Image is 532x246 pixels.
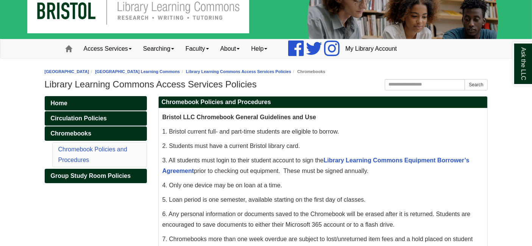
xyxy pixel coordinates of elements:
[162,211,471,228] span: 6. Any personal information or documents saved to the Chromebook will be erased after it is retur...
[162,182,282,188] span: 4. Only one device may be on loan at a time.
[162,143,300,149] span: 2. Students must have a current Bristol library card.
[95,69,180,74] a: [GEOGRAPHIC_DATA] Learning Commons
[137,39,180,58] a: Searching
[45,111,147,126] a: Circulation Policies
[465,79,487,90] button: Search
[45,68,488,75] nav: breadcrumb
[45,169,147,183] a: Group Study Room Policies
[186,69,291,74] a: Library Learning Commons Access Services Policies
[162,157,470,174] span: 3. All students must login to their student account to sign the prior to checking out equipment. ...
[45,126,147,141] a: Chromebooks
[45,69,89,74] a: [GEOGRAPHIC_DATA]
[162,114,316,120] span: Bristol LLC Chromebook General Guidelines and Use
[45,96,147,183] div: Guide Pages
[51,173,131,179] span: Group Study Room Policies
[51,130,92,137] span: Chromebooks
[45,96,147,111] a: Home
[58,146,127,163] a: Chromebook Policies and Procedures
[245,39,273,58] a: Help
[215,39,246,58] a: About
[162,157,470,174] a: Library Learning Commons Equipment Borrower’s Agreement
[51,100,67,106] span: Home
[45,79,488,90] h1: Library Learning Commons Access Services Policies
[291,68,325,75] li: Chromebooks
[180,39,215,58] a: Faculty
[162,196,366,203] span: 5. Loan period is one semester, available starting on the first day of classes.
[78,39,137,58] a: Access Services
[51,115,107,121] span: Circulation Policies
[159,97,487,108] h2: Chromebook Policies and Procedures
[162,128,339,135] span: 1. Bristol current full- and part-time students are eligible to borrow.
[340,39,403,58] a: My Library Account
